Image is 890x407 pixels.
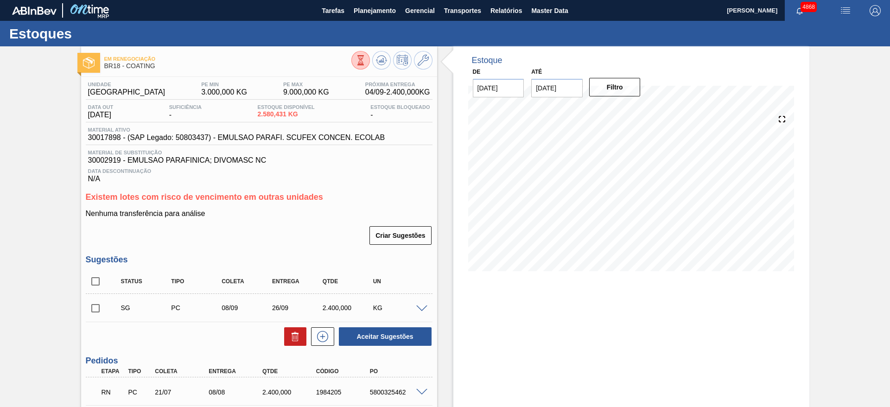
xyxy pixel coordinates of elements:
img: TNhmsLtSVTkK8tSr43FrP2fwEKptu5GPRR3wAAAABJRU5ErkJggg== [12,6,57,15]
div: Tipo [126,368,153,375]
div: Criar Sugestões [370,225,432,246]
div: 21/07/2025 [153,388,213,396]
div: Estoque [472,56,502,65]
button: Filtro [589,78,641,96]
button: Programar Estoque [393,51,412,70]
span: Suficiência [169,104,202,110]
div: N/A [86,165,432,183]
button: Notificações [785,4,814,17]
div: 2.400,000 [260,388,320,396]
div: KG [371,304,427,312]
div: UN [371,278,427,285]
span: Planejamento [354,5,396,16]
span: Estoque Disponível [258,104,315,110]
div: - [167,104,204,119]
div: Pedido de Compra [126,388,153,396]
button: Aceitar Sugestões [339,327,432,346]
div: 08/09/2025 [219,304,275,312]
div: 5800325462 [368,388,428,396]
button: Visão Geral dos Estoques [351,51,370,70]
label: De [473,69,481,75]
div: Nova sugestão [306,327,334,346]
span: PE MIN [201,82,247,87]
div: Pedido de Compra [169,304,225,312]
span: Material ativo [88,127,385,133]
label: Até [531,69,542,75]
div: - [368,104,432,119]
span: Data out [88,104,114,110]
h1: Estoques [9,28,174,39]
span: Estoque Bloqueado [370,104,430,110]
span: PE MAX [283,82,329,87]
div: Sugestão Criada [119,304,175,312]
h3: Sugestões [86,255,432,265]
span: Tarefas [322,5,344,16]
button: Ir ao Master Data / Geral [414,51,432,70]
span: 9.000,000 KG [283,88,329,96]
span: [DATE] [88,111,114,119]
div: Qtde [320,278,376,285]
span: 04/09 - 2.400,000 KG [365,88,430,96]
span: 2.580,431 KG [258,111,315,118]
span: Material de Substituição [88,150,430,155]
h3: Pedidos [86,356,432,366]
span: Master Data [531,5,568,16]
img: Logout [870,5,881,16]
img: Ícone [83,57,95,69]
div: PO [368,368,428,375]
div: Coleta [153,368,213,375]
div: Status [119,278,175,285]
span: 30002919 - EMULSAO PARAFINICA; DIVOMASC NC [88,156,430,165]
div: Código [314,368,374,375]
span: Relatórios [490,5,522,16]
div: Aceitar Sugestões [334,326,432,347]
span: Próxima Entrega [365,82,430,87]
input: dd/mm/yyyy [473,79,524,97]
p: RN [102,388,125,396]
span: Transportes [444,5,481,16]
span: Gerencial [405,5,435,16]
input: dd/mm/yyyy [531,79,583,97]
img: userActions [840,5,851,16]
button: Criar Sugestões [369,226,431,245]
span: BR18 - COATING [104,63,351,70]
span: 4868 [801,2,817,12]
span: Existem lotes com risco de vencimento em outras unidades [86,192,323,202]
span: Em renegociação [104,56,351,62]
span: 3.000,000 KG [201,88,247,96]
div: Entrega [206,368,267,375]
div: Etapa [99,368,127,375]
div: Entrega [270,278,326,285]
p: Nenhuma transferência para análise [86,210,432,218]
button: Atualizar Gráfico [372,51,391,70]
span: Unidade [88,82,165,87]
div: 08/08/2025 [206,388,267,396]
div: Tipo [169,278,225,285]
div: 2.400,000 [320,304,376,312]
span: [GEOGRAPHIC_DATA] [88,88,165,96]
div: 26/09/2025 [270,304,326,312]
span: Data Descontinuação [88,168,430,174]
div: Coleta [219,278,275,285]
div: Qtde [260,368,320,375]
div: Excluir Sugestões [280,327,306,346]
span: 30017898 - (SAP Legado: 50803437) - EMULSAO PARAFI. SCUFEX CONCEN. ECOLAB [88,134,385,142]
div: 1984205 [314,388,374,396]
div: Em renegociação [99,382,127,402]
